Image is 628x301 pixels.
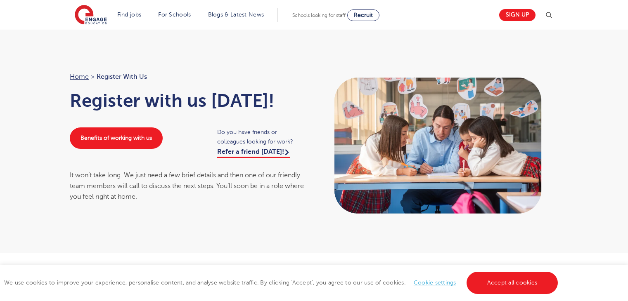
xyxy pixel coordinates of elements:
a: Cookie settings [414,280,456,286]
a: Sign up [499,9,536,21]
span: We use cookies to improve your experience, personalise content, and analyse website traffic. By c... [4,280,560,286]
a: Find jobs [117,12,142,18]
h1: Register with us [DATE]! [70,90,306,111]
a: Accept all cookies [467,272,558,294]
span: Schools looking for staff [292,12,346,18]
a: Refer a friend [DATE]! [217,148,290,158]
div: It won’t take long. We just need a few brief details and then one of our friendly team members wi... [70,170,306,202]
nav: breadcrumb [70,71,306,82]
a: Home [70,73,89,80]
span: Register with us [97,71,147,82]
img: Engage Education [75,5,107,26]
span: Do you have friends or colleagues looking for work? [217,127,306,146]
a: For Schools [158,12,191,18]
a: Recruit [347,9,379,21]
span: Recruit [354,12,373,18]
a: Blogs & Latest News [208,12,264,18]
span: > [91,73,95,80]
a: Benefits of working with us [70,127,163,149]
